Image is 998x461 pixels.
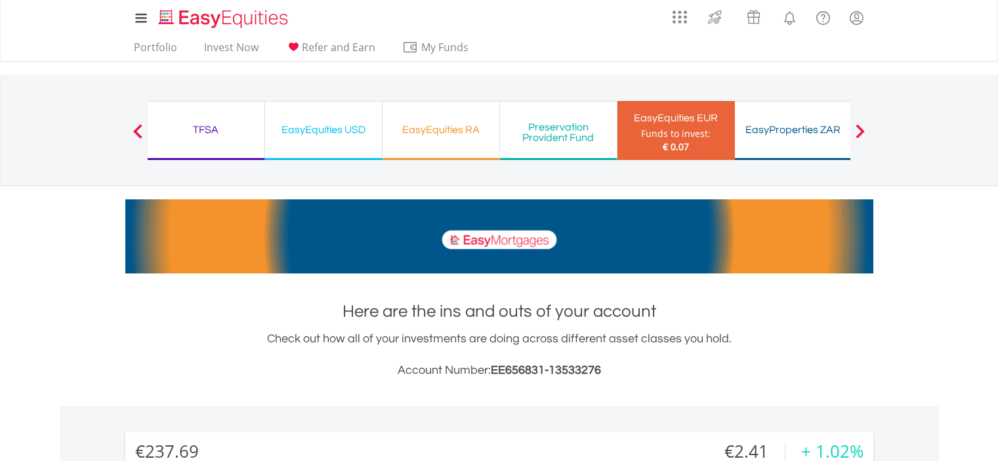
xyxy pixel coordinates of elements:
span: Refer and Earn [302,40,375,54]
div: + 1.02% [801,442,863,461]
img: vouchers-v2.svg [743,7,764,28]
span: EE656831-13533276 [491,364,601,376]
div: EasyEquities USD [273,121,374,139]
img: thrive-v2.svg [704,7,726,28]
span: My Funds [402,39,488,56]
a: My Profile [840,3,873,32]
img: grid-menu-icon.svg [673,10,687,24]
div: €237.69 [135,442,199,461]
h3: Account Number: [125,361,873,380]
a: Notifications [773,3,806,30]
a: Invest Now [199,41,264,61]
span: € 0.07 [663,140,689,153]
a: Portfolio [129,41,182,61]
img: EasyMortage Promotion Banner [125,199,873,273]
a: FAQ's and Support [806,3,840,30]
div: EasyEquities EUR [625,109,727,127]
button: Previous [125,130,151,144]
button: Next [847,130,873,144]
div: EasyProperties ZAR [743,121,844,139]
h1: Here are the ins and outs of your account [125,300,873,323]
a: Vouchers [734,3,773,28]
a: AppsGrid [664,3,696,24]
a: Refer and Earn [280,41,381,61]
div: €2.41 [688,442,785,461]
div: Preservation Provident Fund [508,122,609,143]
a: Home page [154,3,293,30]
div: TFSA [156,121,257,139]
img: EasyEquities_Logo.png [156,8,293,30]
div: EasyEquities RA [390,121,491,139]
div: Check out how all of your investments are doing across different asset classes you hold. [125,330,873,380]
div: Funds to invest: [641,127,711,140]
